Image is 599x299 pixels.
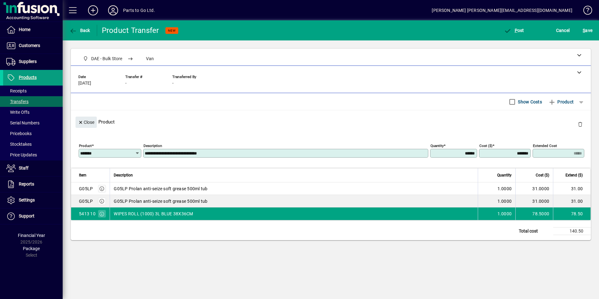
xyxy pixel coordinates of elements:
span: Price Updates [6,152,37,157]
span: Quantity [497,172,512,179]
span: Close [78,117,94,128]
app-page-header-button: Delete [573,121,588,127]
span: - [125,81,127,86]
a: Price Updates [3,149,63,160]
a: Write Offs [3,107,63,118]
span: Financial Year [18,233,45,238]
a: Customers [3,38,63,54]
span: Receipts [6,88,27,93]
span: Settings [19,197,35,202]
span: G05LP Prolan anti-seize soft grease 500ml tub [114,186,207,192]
span: Item [79,172,86,179]
span: Write Offs [6,110,29,115]
button: Cancel [555,25,571,36]
div: 5413 10 [79,211,96,217]
span: Back [69,28,90,33]
span: G05LP Prolan anti-seize soft grease 500ml tub [114,198,207,204]
span: Pricebooks [6,131,32,136]
td: 31.00 [553,182,591,195]
button: Product [545,96,577,108]
span: Support [19,213,34,218]
button: Close [76,117,97,128]
a: Serial Numbers [3,118,63,128]
span: Staff [19,165,29,170]
div: [PERSON_NAME] [PERSON_NAME][EMAIL_ADDRESS][DOMAIN_NAME] [432,5,572,15]
span: Package [23,246,40,251]
mat-label: Description [143,144,162,148]
div: Product Transfer [102,25,159,35]
a: Transfers [3,96,63,107]
span: Extend ($) [565,172,583,179]
span: Serial Numbers [6,120,39,125]
span: Reports [19,181,34,186]
app-page-header-button: Back [63,25,97,36]
button: Back [68,25,92,36]
span: Stocktakes [6,142,32,147]
button: Save [581,25,594,36]
td: 31.0000 [515,195,553,207]
a: Reports [3,176,63,192]
button: Delete [573,117,588,132]
div: G05LP [79,186,93,192]
div: G05LP [79,198,93,204]
span: ost [504,28,524,33]
td: 140.50 [553,228,591,235]
mat-label: Cost ($) [479,144,492,148]
label: Show Costs [517,99,542,105]
td: 78.5000 [515,207,553,220]
span: Cancel [556,25,570,35]
mat-label: Extended Cost [533,144,557,148]
mat-label: Quantity [430,144,444,148]
td: 1.0000 [478,182,515,195]
a: Suppliers [3,54,63,70]
span: ave [583,25,592,35]
span: NEW [168,29,176,33]
span: Customers [19,43,40,48]
div: Parts to Go Ltd. [123,5,155,15]
td: 78.50 [553,207,591,220]
button: Add [83,5,103,16]
mat-label: Product [79,144,92,148]
td: 1.0000 [478,195,515,207]
span: WIPES ROLL (1000) 3L BLUE 38X36CM [114,211,193,217]
a: Receipts [3,86,63,96]
app-page-header-button: Close [74,119,98,125]
span: Transfers [6,99,29,104]
span: [DATE] [78,81,91,86]
span: Product [548,97,574,107]
a: Stocktakes [3,139,63,149]
a: Support [3,208,63,224]
span: Home [19,27,30,32]
a: Home [3,22,63,38]
button: Profile [103,5,123,16]
span: Suppliers [19,59,37,64]
a: Settings [3,192,63,208]
td: Total cost [516,228,553,235]
td: 31.00 [553,195,591,207]
button: Post [502,25,526,36]
td: 31.0000 [515,182,553,195]
a: Staff [3,160,63,176]
span: Cost ($) [536,172,549,179]
span: P [515,28,518,33]
td: 1.0000 [478,207,515,220]
span: - [172,81,174,86]
span: Description [114,172,133,179]
div: Product [71,110,591,133]
a: Knowledge Base [579,1,591,22]
span: S [583,28,585,33]
a: Pricebooks [3,128,63,139]
span: Products [19,75,37,80]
